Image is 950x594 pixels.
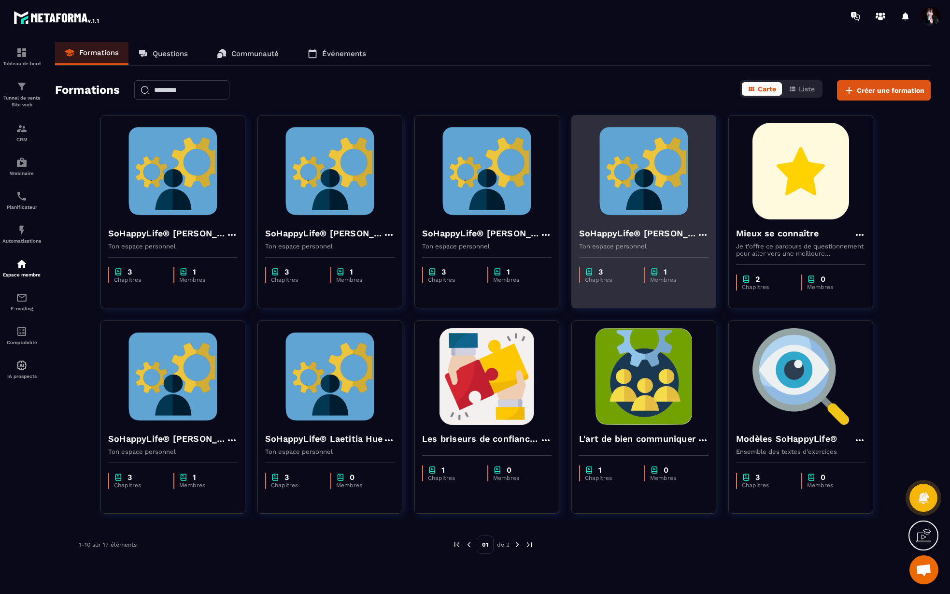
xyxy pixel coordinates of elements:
img: email [16,292,28,304]
p: Ton espace personnel [422,243,552,250]
p: Comptabilité [2,340,41,345]
p: 3 [128,473,132,482]
p: Ton espace personnel [108,243,238,250]
p: Ton espace personnel [265,243,395,250]
img: formation [16,47,28,58]
img: chapter [493,267,502,276]
h2: Formations [55,80,120,101]
p: Membres [493,276,542,283]
p: 1 [350,267,353,276]
img: chapter [493,465,502,475]
img: chapter [585,465,594,475]
p: 0 [664,465,668,475]
a: automationsautomationsAutomatisations [2,217,41,251]
p: Chapitres [271,482,321,489]
p: Communauté [231,49,279,58]
img: formation [16,81,28,92]
a: automationsautomationsEspace membre [2,251,41,285]
p: 3 [128,267,132,276]
p: 1 [193,473,196,482]
p: Chapitres [271,276,321,283]
p: Membres [336,276,385,283]
img: chapter [428,267,437,276]
a: accountantaccountantComptabilité [2,319,41,352]
p: 1 [193,267,196,276]
p: 1 [664,267,667,276]
p: Chapitres [742,482,792,489]
p: Ton espace personnel [265,448,395,455]
p: 0 [350,473,354,482]
p: Membres [650,475,699,481]
img: chapter [650,465,659,475]
p: IA prospects [2,374,41,379]
p: 0 [821,275,825,284]
a: formation-backgroundLes briseurs de confiance dans l'entreprisechapter1Chapitreschapter0Membres [414,320,571,526]
p: Membres [807,284,856,290]
button: Créer une formation [837,80,931,101]
p: 3 [284,473,289,482]
p: Chapitres [428,475,478,481]
p: Chapitres [585,276,635,283]
img: automations [16,157,28,168]
p: Automatisations [2,238,41,244]
img: automations [16,258,28,270]
img: chapter [428,465,437,475]
button: Carte [742,82,782,96]
a: Formations [55,42,128,65]
a: emailemailE-mailing [2,285,41,319]
h4: L'art de bien communiquer [579,432,696,446]
a: formation-backgroundSoHappyLife® [PERSON_NAME]Ton espace personnelchapter3Chapitreschapter1Membres [414,115,571,320]
img: next [525,540,534,549]
img: chapter [742,275,751,284]
a: formation-backgroundMieux se connaîtreJe t'offre ce parcours de questionnement pour aller vers un... [728,115,885,320]
h4: SoHappyLife® Laetitia Hue [265,432,383,446]
a: formation-backgroundSoHappyLife® [PERSON_NAME]Ton espace personnelchapter3Chapitreschapter1Membres [100,115,257,320]
img: chapter [650,267,659,276]
p: 3 [284,267,289,276]
a: automationsautomationsWebinaire [2,149,41,183]
h4: SoHappyLife® [PERSON_NAME] [265,227,383,240]
p: Tableau de bord [2,61,41,66]
p: de 2 [497,541,510,549]
img: formation-background [736,123,865,219]
p: 0 [507,465,511,475]
a: formation-backgroundL'art de bien communiquerchapter1Chapitreschapter0Membres [571,320,728,526]
span: Créer une formation [857,86,924,95]
a: formationformationCRM [2,116,41,149]
img: formation-background [579,123,709,219]
img: logo [14,9,100,26]
img: scheduler [16,190,28,202]
img: formation-background [265,328,395,425]
img: chapter [179,473,188,482]
p: 1-10 sur 17 éléments [79,541,137,548]
p: 3 [755,473,760,482]
p: Chapitres [114,482,164,489]
img: chapter [807,473,816,482]
p: Webinaire [2,171,41,176]
img: formation [16,123,28,134]
p: 3 [598,267,603,276]
p: 1 [507,267,510,276]
a: formationformationTunnel de vente Site web [2,73,41,116]
a: Communauté [207,42,288,65]
img: chapter [271,473,280,482]
img: chapter [585,267,594,276]
p: Chapitres [114,276,164,283]
img: chapter [179,267,188,276]
a: formation-backgroundSoHappyLife® [PERSON_NAME]Ton espace personnelchapter3Chapitreschapter1Membres [257,115,414,320]
img: chapter [114,473,123,482]
h4: SoHappyLife® [PERSON_NAME] [108,227,226,240]
a: Ouvrir le chat [909,555,938,584]
p: CRM [2,137,41,142]
img: formation-background [422,123,552,219]
a: formation-backgroundSoHappyLife® [PERSON_NAME]Ton espace personnelchapter3Chapitreschapter1Membres [100,320,257,526]
p: Membres [336,482,385,489]
p: Tunnel de vente Site web [2,95,41,108]
p: 3 [441,267,446,276]
img: chapter [114,267,123,276]
p: 1 [598,465,602,475]
p: 2 [755,275,760,284]
img: automations [16,360,28,371]
p: Questions [153,49,188,58]
p: Membres [179,482,228,489]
